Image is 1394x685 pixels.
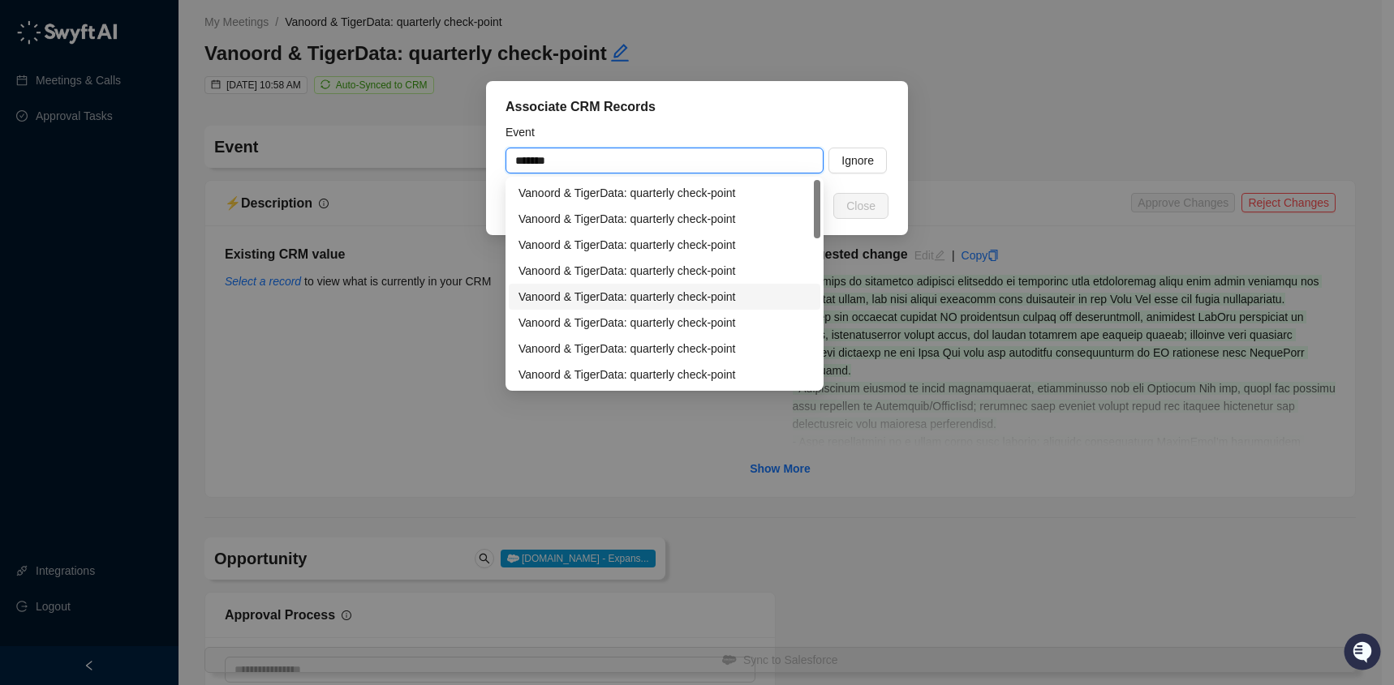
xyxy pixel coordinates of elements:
div: Vanoord & TigerData: quarterly check-point [509,206,820,232]
p: Welcome 👋 [16,65,295,91]
div: Vanoord & TigerData: quarterly check-point [518,340,811,357]
div: Vanoord & TigerData: quarterly check-point [518,210,811,228]
button: Start new chat [276,152,295,171]
div: Associate CRM Records [506,97,888,117]
div: Vanoord & TigerData: quarterly check-point [509,232,820,258]
div: 📶 [73,229,86,242]
div: We're offline, we'll be back soon [55,163,212,176]
div: Start new chat [55,147,266,163]
a: 📶Status [67,220,131,250]
button: Close [833,193,888,219]
span: Pylon [161,267,196,279]
div: Vanoord & TigerData: quarterly check-point [509,336,820,362]
img: 5124521997842_fc6d7dfcefe973c2e489_88.png [16,147,45,176]
div: 📚 [16,229,29,242]
div: Vanoord & TigerData: quarterly check-point [509,362,820,387]
a: 📚Docs [10,220,67,250]
div: Vanoord & TigerData: quarterly check-point [518,314,811,332]
span: Status [89,227,125,243]
span: Ignore [841,152,874,169]
div: Vanoord & TigerData: quarterly check-point [509,310,820,336]
div: Vanoord & TigerData: quarterly check-point [509,284,820,310]
div: Vanoord & TigerData: quarterly check-point [518,236,811,254]
img: Swyft AI [16,16,49,49]
iframe: Open customer support [1342,631,1386,675]
label: Event [506,123,546,141]
div: Vanoord & TigerData: quarterly check-point [518,366,811,383]
a: Powered byPylon [114,266,196,279]
span: Docs [32,227,60,243]
div: Vanoord & TigerData: quarterly check-point [509,258,820,284]
div: Vanoord & TigerData: quarterly check-point [518,184,811,202]
button: Ignore [828,148,887,173]
div: Vanoord & TigerData: quarterly check-point [518,288,811,306]
div: Vanoord & TigerData: quarterly check-point [518,262,811,280]
div: Vanoord & TigerData: quarterly check-point [509,180,820,206]
h2: How can we help? [16,91,295,117]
